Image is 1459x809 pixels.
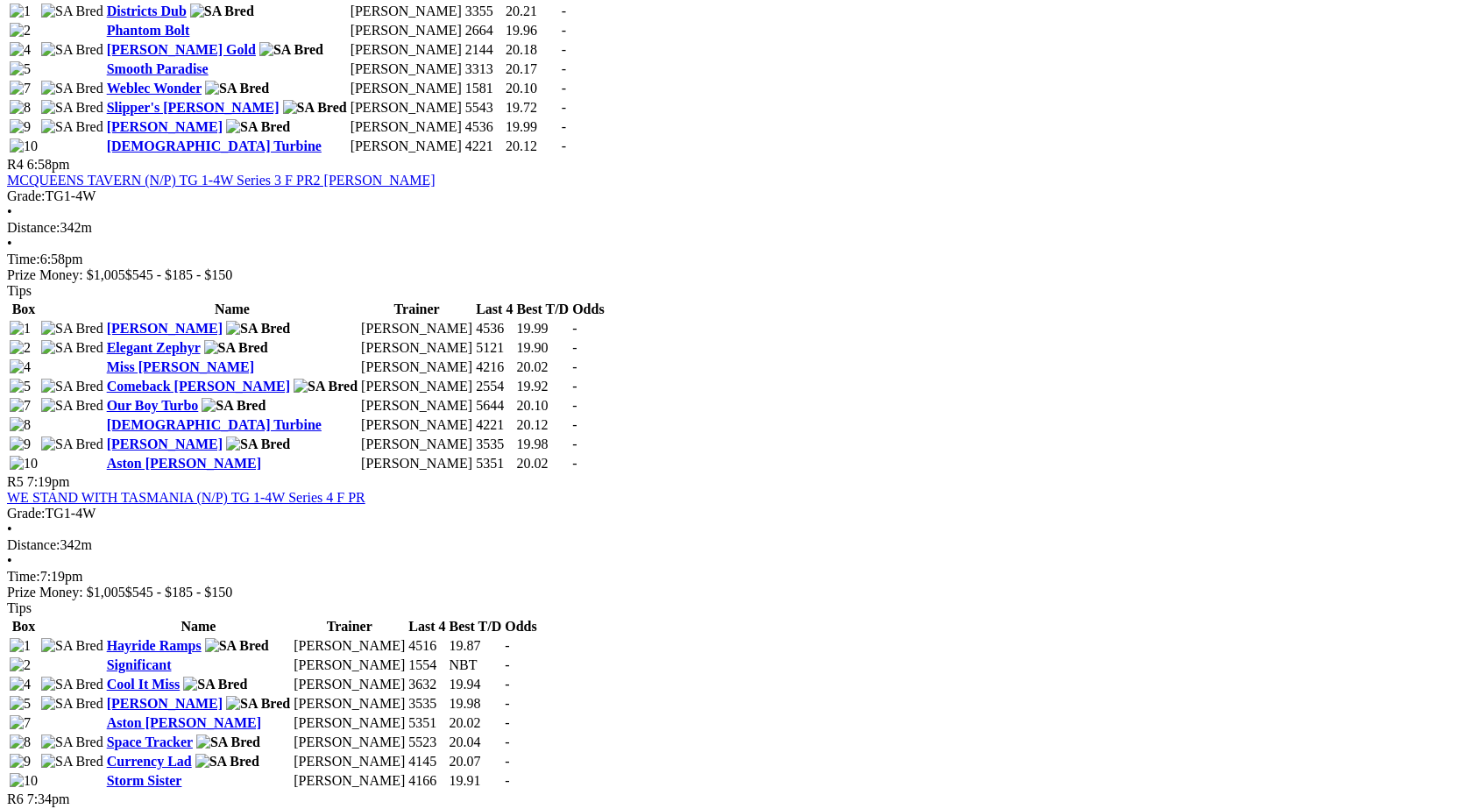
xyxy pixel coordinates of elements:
span: • [7,236,12,251]
a: Aston [PERSON_NAME] [107,715,261,730]
a: WE STAND WITH TASMANIA (N/P) TG 1-4W Series 4 F PR [7,490,365,505]
span: - [572,340,577,355]
td: 19.91 [449,772,503,790]
a: Phantom Bolt [107,23,190,38]
th: Best T/D [449,618,503,635]
img: 8 [10,734,31,750]
img: SA Bred [41,379,103,394]
img: SA Bred [259,42,323,58]
img: 8 [10,100,31,116]
img: 1 [10,638,31,654]
span: - [572,436,577,451]
img: SA Bred [204,340,268,356]
span: - [572,379,577,394]
img: SA Bred [195,754,259,770]
div: TG1-4W [7,506,1452,522]
span: - [562,138,566,153]
a: Smooth Paradise [107,61,209,76]
span: R6 [7,791,24,806]
img: SA Bred [226,436,290,452]
img: 7 [10,81,31,96]
span: - [505,754,509,769]
a: MCQUEENS TAVERN (N/P) TG 1-4W Series 3 F PR2 [PERSON_NAME] [7,173,436,188]
img: SA Bred [41,734,103,750]
td: [PERSON_NAME] [350,41,463,59]
span: - [572,359,577,374]
span: Tips [7,283,32,298]
img: 10 [10,456,38,472]
td: 1581 [464,80,503,97]
td: 3535 [407,695,446,713]
a: Districts Dub [107,4,187,18]
td: 5351 [407,714,446,732]
span: - [572,456,577,471]
td: [PERSON_NAME] [293,637,406,655]
img: SA Bred [205,638,269,654]
td: [PERSON_NAME] [293,656,406,674]
span: R5 [7,474,24,489]
img: SA Bred [41,340,103,356]
a: Weblec Wonder [107,81,202,96]
a: Space Tracker [107,734,193,749]
td: [PERSON_NAME] [350,22,463,39]
td: 19.94 [449,676,503,693]
th: Last 4 [407,618,446,635]
td: 3355 [464,3,503,20]
span: - [505,657,509,672]
img: SA Bred [226,321,290,337]
img: SA Bred [41,436,103,452]
th: Last 4 [475,301,513,318]
span: - [572,321,577,336]
img: 9 [10,754,31,770]
td: 5523 [407,734,446,751]
a: Slipper's [PERSON_NAME] [107,100,280,115]
img: SA Bred [41,677,103,692]
a: Miss [PERSON_NAME] [107,359,254,374]
span: 6:58pm [27,157,70,172]
td: [PERSON_NAME] [360,378,473,395]
img: SA Bred [190,4,254,19]
span: Distance: [7,537,60,552]
td: 20.07 [449,753,503,770]
span: 7:19pm [27,474,70,489]
td: 3313 [464,60,503,78]
span: • [7,204,12,219]
span: • [7,522,12,536]
td: 1554 [407,656,446,674]
th: Name [106,301,358,318]
a: Aston [PERSON_NAME] [107,456,261,471]
td: 4536 [475,320,513,337]
span: - [505,638,509,653]
td: 5351 [475,455,513,472]
td: 4221 [475,416,513,434]
td: [PERSON_NAME] [293,772,406,790]
a: Elegant Zephyr [107,340,201,355]
div: 7:19pm [7,569,1452,585]
td: 2664 [464,22,503,39]
td: [PERSON_NAME] [293,695,406,713]
td: 20.02 [515,358,570,376]
a: Significant [107,657,172,672]
td: [PERSON_NAME] [350,138,463,155]
span: 7:34pm [27,791,70,806]
span: - [505,715,509,730]
span: $545 - $185 - $150 [125,267,233,282]
span: Grade: [7,506,46,521]
img: SA Bred [205,81,269,96]
td: NBT [449,656,503,674]
img: SA Bred [226,119,290,135]
span: Tips [7,600,32,615]
img: 7 [10,715,31,731]
th: Best T/D [515,301,570,318]
a: Hayride Ramps [107,638,202,653]
td: 20.02 [515,455,570,472]
td: [PERSON_NAME] [350,60,463,78]
span: - [562,4,566,18]
img: SA Bred [183,677,247,692]
span: Box [12,302,36,316]
img: 5 [10,379,31,394]
td: [PERSON_NAME] [293,714,406,732]
img: SA Bred [41,398,103,414]
span: - [572,398,577,413]
img: SA Bred [41,696,103,712]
